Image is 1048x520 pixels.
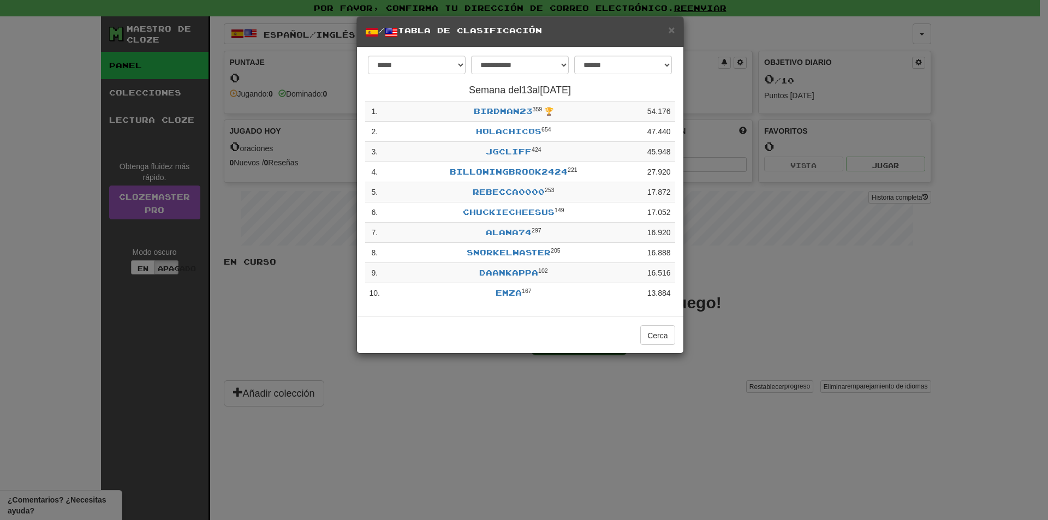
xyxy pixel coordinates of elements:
[522,288,532,294] font: 167
[540,85,571,95] font: [DATE]
[463,207,555,217] a: chuckiecheesus
[371,228,376,237] font: 7
[473,187,545,196] a: Rebecca0000
[371,127,376,136] font: 2
[371,248,376,257] font: 8
[647,289,671,297] font: 13.884
[469,85,521,95] font: Semana del
[474,106,533,116] a: birdman23
[538,267,548,274] sup: Nivel 102
[555,207,564,213] font: 149
[551,247,561,254] font: 205
[647,268,671,277] font: 16.516
[486,228,532,237] a: Alana74
[376,168,378,176] font: .
[551,247,561,254] sup: Nivel 205
[371,147,376,156] font: 3
[532,85,540,95] font: al
[538,267,548,274] font: 102
[532,146,541,153] sup: Nivel 424
[533,106,543,112] font: 359
[647,168,671,176] font: 27.920
[541,126,551,133] sup: Nivel 654
[376,208,378,217] font: .
[376,147,378,156] font: .
[376,248,378,257] font: .
[378,26,385,35] font: /
[647,107,671,116] font: 54.176
[371,168,376,176] font: 4
[532,227,541,234] font: 297
[479,268,538,277] a: DaanKappa
[647,248,671,257] font: 16.888
[376,107,378,116] font: .
[371,188,376,196] font: 5
[376,127,378,136] font: .
[370,289,378,297] font: 10
[647,147,671,156] font: 45.948
[522,288,532,294] sup: Nivel 167
[376,228,378,237] font: .
[378,289,380,297] font: .
[371,107,376,116] font: 1
[647,208,671,217] font: 17.052
[496,288,522,297] a: Emza
[371,268,376,277] font: 9
[568,166,577,173] font: 221
[555,207,564,213] sup: Nivel 149
[521,85,532,95] font: 13
[541,126,551,133] font: 654
[544,107,553,116] font: 🏆
[486,147,532,156] a: Jgcliff
[545,187,555,193] sup: Nivel 253
[647,127,671,136] font: 47.440
[647,188,671,196] font: 17.872
[647,331,668,340] font: Cerca
[533,106,543,112] sup: Nivel 359
[647,228,671,237] font: 16.920
[476,127,541,136] a: Holachicos
[668,24,675,35] button: Cerca
[532,227,541,234] sup: Nivel 297
[640,325,675,345] button: Cerca
[450,167,568,176] a: BillowingBrook2424
[467,248,551,257] a: SnorkelWaster
[376,188,378,196] font: .
[398,26,542,35] font: Tabla de clasificación
[568,166,577,173] sup: Nivel 221
[532,146,541,153] font: 424
[371,208,376,217] font: 6
[376,268,378,277] font: .
[668,23,675,36] font: ×
[545,187,555,193] font: 253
